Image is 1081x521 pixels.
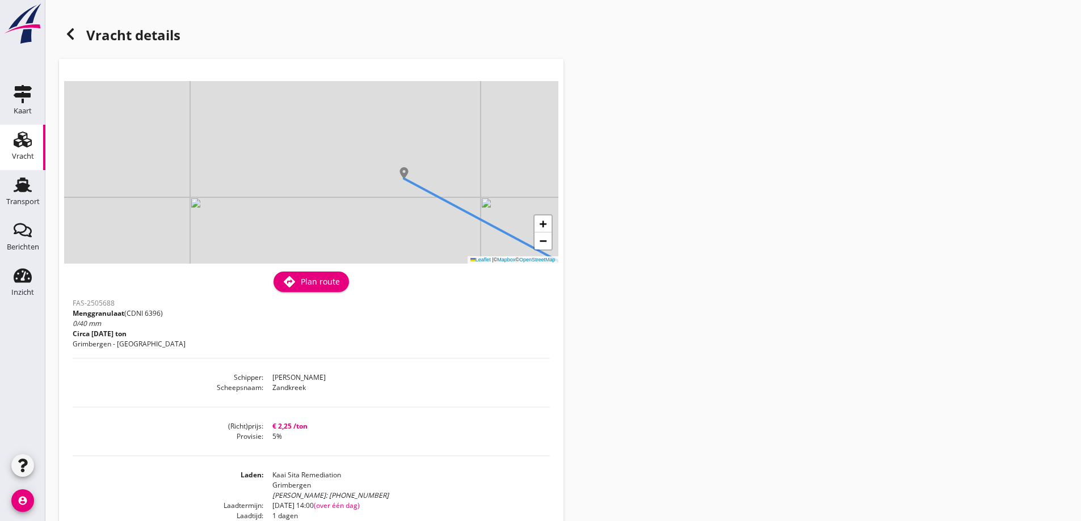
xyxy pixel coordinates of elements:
p: (CDNI 6396) [73,308,186,319]
img: logo-small.a267ee39.svg [2,3,43,45]
span: 0/40 mm [73,319,101,328]
dt: Laden [73,470,263,501]
span: (over één dag) [314,501,360,510]
div: Vracht [12,153,34,160]
dd: [DATE] 14:00 [263,501,549,511]
div: [PERSON_NAME]: [PHONE_NUMBER] [272,490,549,501]
img: Marker [398,167,410,179]
p: Circa [DATE] ton [73,329,186,339]
span: Menggranulaat [73,308,124,318]
div: Kaart [14,107,32,115]
a: Zoom in [535,215,552,232]
dd: 1 dagen [263,511,549,521]
a: Mapbox [497,257,515,262]
dt: Laadtijd [73,511,263,521]
button: Plan route [274,272,349,292]
dd: € 2,25 /ton [263,421,549,431]
span: FAS-2505688 [73,298,115,308]
dt: Schipper [73,372,263,383]
dd: [PERSON_NAME] [263,372,549,383]
div: Plan route [283,275,340,289]
a: OpenStreetMap [519,257,556,262]
dt: Laadtermijn [73,501,263,511]
dt: (Richt)prijs [73,421,263,431]
div: Inzicht [11,289,34,296]
a: Zoom out [535,232,552,249]
dt: Provisie [73,431,263,442]
dd: 5% [263,431,549,442]
i: account_circle [11,489,34,512]
div: Transport [6,198,40,205]
dd: Zandkreek [263,383,549,393]
dt: Scheepsnaam [73,383,263,393]
i: directions [283,275,296,289]
span: − [539,234,546,248]
span: + [539,217,546,231]
div: Berichten [7,243,39,251]
div: © © [468,256,558,264]
p: Grimbergen - [GEOGRAPHIC_DATA] [73,339,186,349]
h1: Vracht details [59,23,180,50]
span: | [492,257,493,262]
a: Leaflet [470,257,491,262]
dd: Kaai Sita Remediation Grimbergen [263,470,549,501]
